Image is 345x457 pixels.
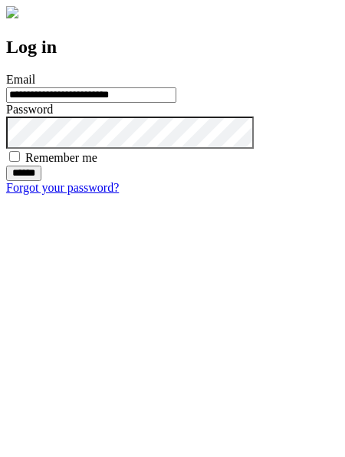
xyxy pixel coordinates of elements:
label: Email [6,73,35,86]
label: Password [6,103,53,116]
h2: Log in [6,37,339,58]
img: logo-4e3dc11c47720685a147b03b5a06dd966a58ff35d612b21f08c02c0306f2b779.png [6,6,18,18]
label: Remember me [25,151,97,164]
a: Forgot your password? [6,181,119,194]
